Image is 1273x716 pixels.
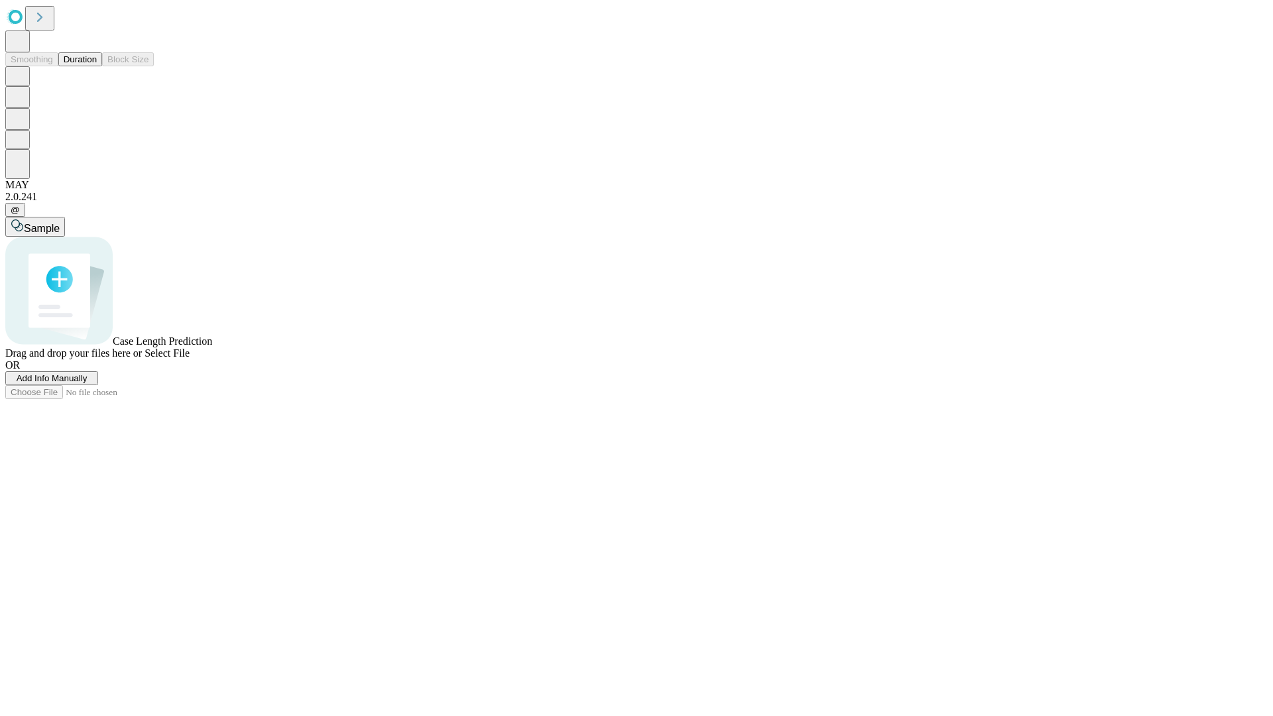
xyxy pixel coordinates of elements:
[5,52,58,66] button: Smoothing
[24,223,60,234] span: Sample
[113,335,212,347] span: Case Length Prediction
[5,203,25,217] button: @
[5,371,98,385] button: Add Info Manually
[102,52,154,66] button: Block Size
[5,347,142,359] span: Drag and drop your files here or
[5,191,1268,203] div: 2.0.241
[5,179,1268,191] div: MAY
[5,359,20,371] span: OR
[11,205,20,215] span: @
[17,373,88,383] span: Add Info Manually
[58,52,102,66] button: Duration
[145,347,190,359] span: Select File
[5,217,65,237] button: Sample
